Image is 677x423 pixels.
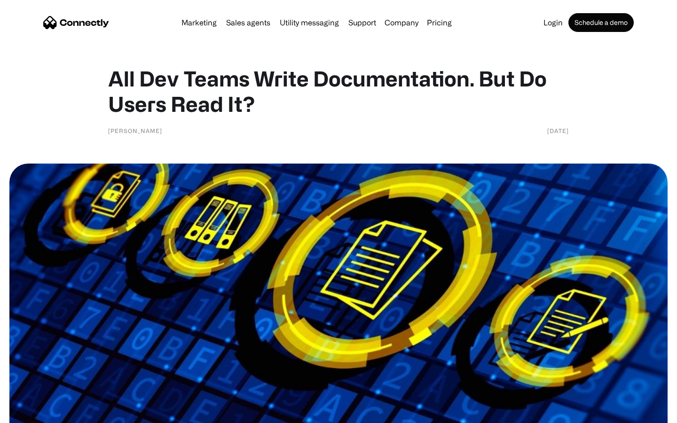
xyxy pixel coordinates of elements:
[385,16,418,29] div: Company
[547,126,569,135] div: [DATE]
[19,407,56,420] ul: Language list
[423,19,456,26] a: Pricing
[108,66,569,117] h1: All Dev Teams Write Documentation. But Do Users Read It?
[178,19,220,26] a: Marketing
[9,407,56,420] aside: Language selected: English
[568,13,634,32] a: Schedule a demo
[108,126,162,135] div: [PERSON_NAME]
[540,19,567,26] a: Login
[222,19,274,26] a: Sales agents
[345,19,380,26] a: Support
[276,19,343,26] a: Utility messaging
